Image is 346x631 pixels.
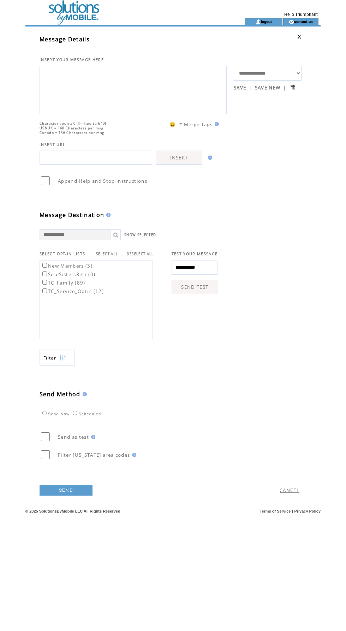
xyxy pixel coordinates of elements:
[41,271,95,277] label: SoulSistersRetr (0)
[206,156,212,160] img: help.gif
[96,252,118,256] a: SELECT ALL
[41,412,70,416] label: Send Now
[42,271,47,276] input: SoulSistersRetr (0)
[280,487,299,493] a: CANCEL
[89,435,95,439] img: help.gif
[260,509,291,513] a: Terms of Service
[42,280,47,285] input: TC_Family (89)
[42,288,47,293] input: TC_Service_Optin (12)
[41,263,93,269] label: New Members (3)
[289,19,294,25] img: contact_us_icon.gif
[60,350,66,366] img: filters.png
[104,213,111,217] img: help.gif
[58,434,89,440] span: Send as test
[43,355,56,361] span: Show filters
[292,509,293,513] span: |
[121,251,124,257] span: |
[40,485,93,496] a: SEND
[284,12,318,17] span: Hello Triumphant
[42,411,47,415] input: Send Now
[58,452,130,458] span: Filter [US_STATE] area codes
[255,84,281,91] a: SAVE NEW
[41,280,85,286] label: TC_Family (89)
[71,412,101,416] label: Scheduled
[130,453,136,457] img: help.gif
[40,350,75,366] a: Filter
[58,178,147,184] span: Append Help and Stop instructions
[127,252,154,256] a: DESELECT ALL
[213,122,219,126] img: help.gif
[41,288,104,294] label: TC_Service_Optin (12)
[172,280,218,294] a: SEND TEST
[40,121,107,126] span: Character count: 0 (limited to 640)
[294,19,313,24] a: contact us
[179,121,213,128] span: * Merge Tags
[40,211,104,219] span: Message Destination
[73,411,77,415] input: Scheduled
[169,121,176,128] span: 😀
[124,233,156,237] a: SHOW SELECTED
[40,390,80,398] span: Send Method
[40,57,104,62] span: INSERT YOUR MESSAGE HERE
[256,19,261,25] img: account_icon.gif
[156,151,202,165] a: INSERT
[40,126,103,130] span: US&UK = 160 Characters per msg
[25,509,120,513] span: © 2025 SolutionsByMobile LLC All Rights Reserved
[294,509,321,513] a: Privacy Policy
[249,84,252,91] span: |
[80,392,87,396] img: help.gif
[261,19,272,24] a: logout
[42,263,47,268] input: New Members (3)
[234,84,246,91] a: SAVE
[289,84,296,91] input: Submit
[40,142,65,147] span: INSERT URL
[40,35,90,43] span: Message Details
[283,84,286,91] span: |
[172,251,218,256] span: TEST YOUR MESSAGE
[40,130,104,135] span: Canada = 136 Characters per msg
[40,251,85,256] span: SELECT OPT-IN LISTS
